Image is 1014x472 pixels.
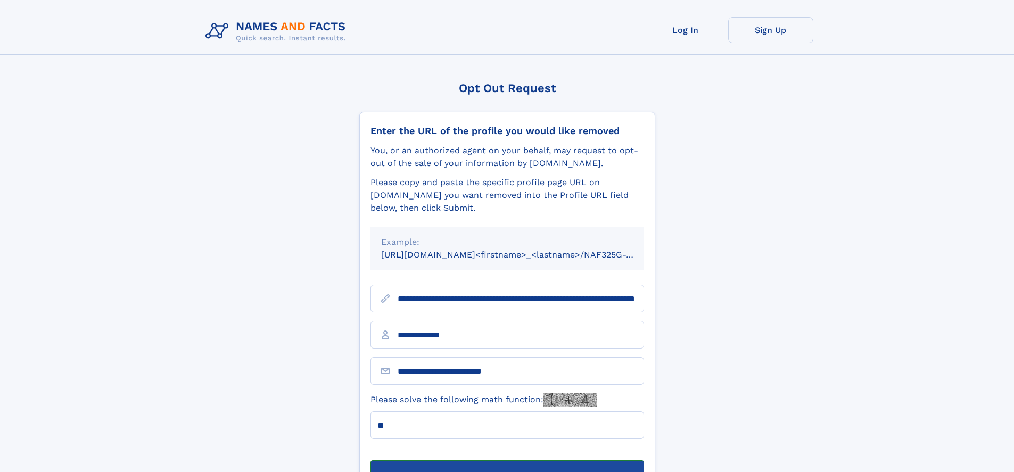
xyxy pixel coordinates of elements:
[728,17,813,43] a: Sign Up
[381,236,633,249] div: Example:
[643,17,728,43] a: Log In
[370,144,644,170] div: You, or an authorized agent on your behalf, may request to opt-out of the sale of your informatio...
[370,393,597,407] label: Please solve the following math function:
[370,125,644,137] div: Enter the URL of the profile you would like removed
[359,81,655,95] div: Opt Out Request
[370,176,644,214] div: Please copy and paste the specific profile page URL on [DOMAIN_NAME] you want removed into the Pr...
[381,250,664,260] small: [URL][DOMAIN_NAME]<firstname>_<lastname>/NAF325G-xxxxxxxx
[201,17,355,46] img: Logo Names and Facts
